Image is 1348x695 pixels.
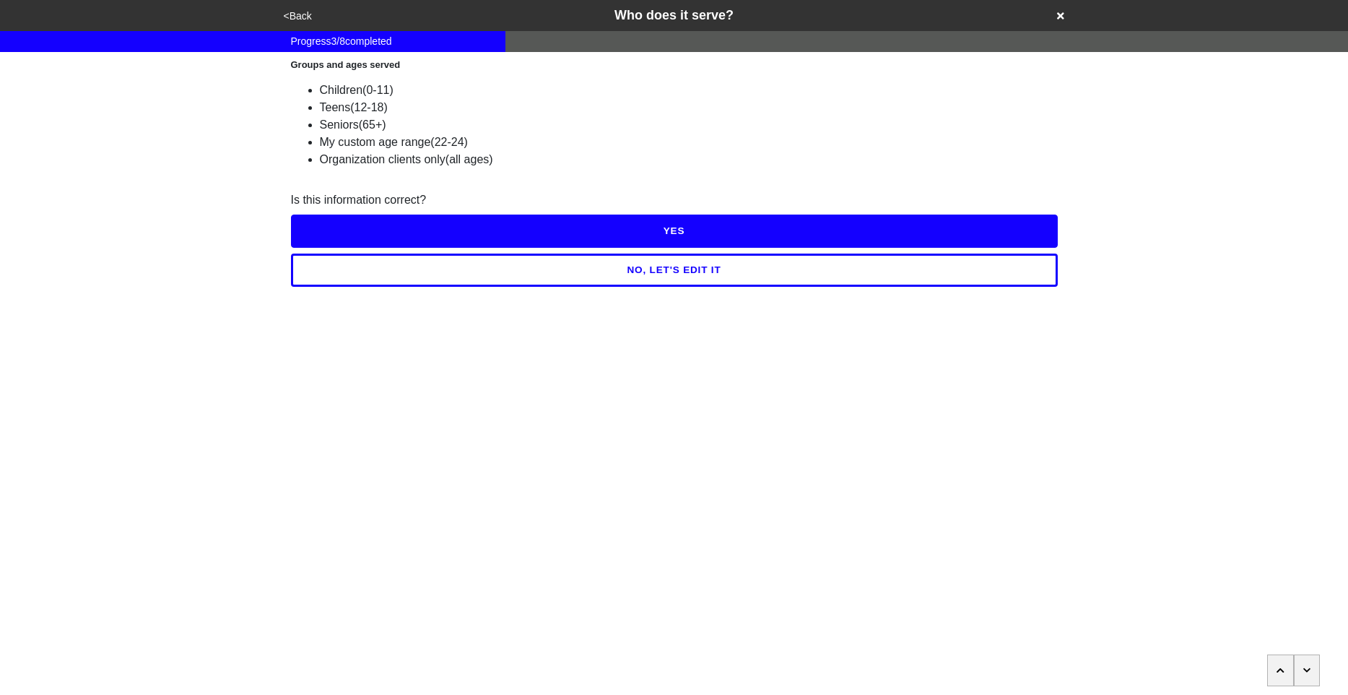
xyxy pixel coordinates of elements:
span: Teens [320,101,351,113]
span: Seniors [320,118,359,131]
button: YES [291,215,1058,248]
span: (65+) [359,118,386,131]
span: Children [320,84,363,96]
button: <Back [279,8,316,25]
span: (12-18) [350,101,388,113]
div: Is this information correct? [291,191,1058,209]
span: (22-24) [430,136,468,148]
div: Groups and ages served [291,58,1058,72]
span: Who does it serve? [614,8,734,22]
span: Progress 3 / 8 completed [291,34,392,49]
span: My custom age range [320,136,431,148]
span: (all ages) [445,153,493,165]
span: Organization clients only [320,153,445,165]
button: NO, LET'S EDIT IT [291,254,1058,287]
span: (0-11) [362,84,393,96]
